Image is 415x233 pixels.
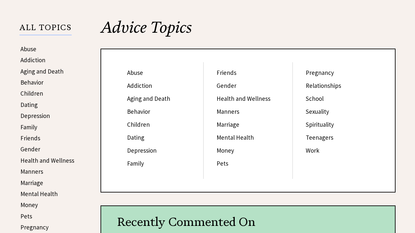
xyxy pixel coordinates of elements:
[217,121,239,128] a: Marriage
[127,121,150,128] a: Children
[127,134,144,141] a: Dating
[306,134,333,141] a: Teenagers
[20,45,36,53] a: Abuse
[127,82,152,89] a: Addiction
[306,146,319,154] a: Work
[306,69,334,76] a: Pregnancy
[306,95,324,102] a: School
[20,190,58,198] a: Mental Health
[217,69,236,76] a: Friends
[20,134,40,142] a: Friends
[217,95,270,102] a: Health and Wellness
[217,159,228,167] a: Pets
[20,112,50,120] a: Depression
[20,67,64,75] a: Aging and Death
[20,89,43,97] a: Children
[20,168,43,175] a: Manners
[217,82,236,89] a: Gender
[217,134,254,141] a: Mental Health
[127,159,144,167] a: Family
[127,108,150,115] a: Behavior
[217,146,234,154] a: Money
[20,157,74,164] a: Health and Wellness
[20,101,38,109] a: Dating
[20,145,40,153] a: Gender
[217,108,239,115] a: Manners
[20,123,37,131] a: Family
[127,146,157,154] a: Depression
[306,121,334,128] a: Spirituality
[20,212,32,220] a: Pets
[306,82,341,89] a: Relationships
[20,201,38,209] a: Money
[127,95,170,102] a: Aging and Death
[20,179,43,187] a: Marriage
[306,108,329,115] a: Sexuality
[20,78,43,86] a: Behavior
[19,24,72,35] p: ALL TOPICS
[20,223,49,231] a: Pregnancy
[127,69,143,76] a: Abuse
[101,19,396,49] h2: Advice Topics
[20,56,45,64] a: Addiction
